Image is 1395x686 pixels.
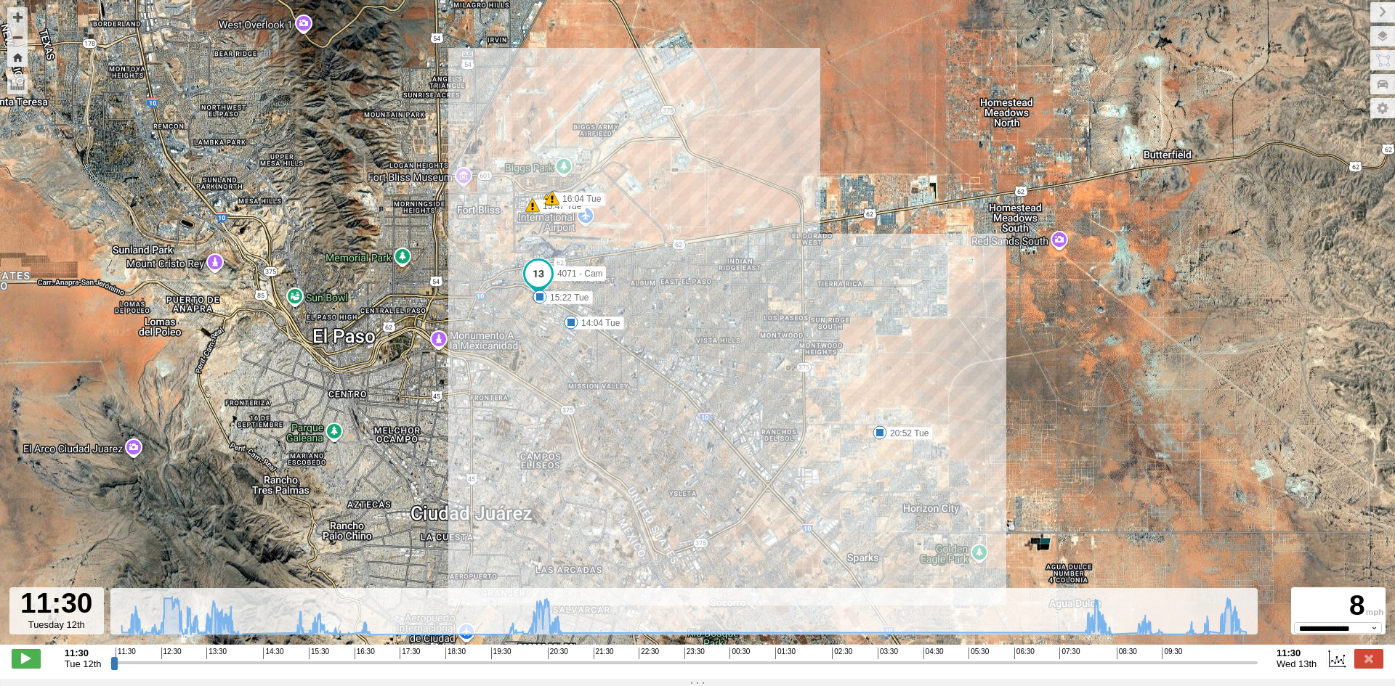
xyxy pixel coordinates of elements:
span: 19:30 [491,648,511,659]
span: 13:30 [206,648,227,659]
label: 15:22 Tue [540,291,593,304]
button: Zoom Home [7,47,28,67]
span: 23:30 [684,648,705,659]
label: Close [1354,649,1383,668]
span: 16:30 [355,648,375,659]
label: 14:04 Tue [571,317,624,330]
div: 6 [527,207,542,221]
span: 14:30 [263,648,283,659]
div: 8 [565,316,579,330]
span: 21:30 [594,648,614,659]
div: 6 [547,190,562,205]
label: 16:04 Tue [552,192,605,205]
button: Zoom in [7,7,28,27]
button: Zoom out [7,27,28,47]
span: 17:30 [400,648,420,659]
label: 15:47 Tue [533,200,586,213]
span: 07:30 [1059,648,1080,659]
label: 20:52 Tue [880,427,933,440]
span: 06:30 [1014,648,1035,659]
span: 15:30 [309,648,329,659]
span: Tue 12th Aug 2025 [65,658,102,669]
span: 08:30 [1117,648,1137,659]
div: 8 [1293,589,1383,622]
strong: 11:30 [65,648,102,658]
span: 09:30 [1162,648,1182,659]
span: 04:30 [923,648,944,659]
strong: 11:30 [1277,648,1317,658]
span: 4071 - Cam [557,269,603,279]
label: Map Settings [1370,98,1395,118]
span: 00:30 [729,648,750,659]
span: 18:30 [445,648,466,659]
span: 20:30 [548,648,568,659]
label: Play/Stop [12,649,41,668]
span: 12:30 [161,648,182,659]
label: Measure [7,74,28,94]
span: Wed 13th Aug 2025 [1277,658,1317,669]
span: 02:30 [832,648,852,659]
label: 15:53 Tue [553,193,606,206]
span: 11:30 [116,648,136,659]
span: 22:30 [639,648,659,659]
span: 03:30 [878,648,898,659]
span: 01:30 [775,648,796,659]
span: 05:30 [969,648,989,659]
